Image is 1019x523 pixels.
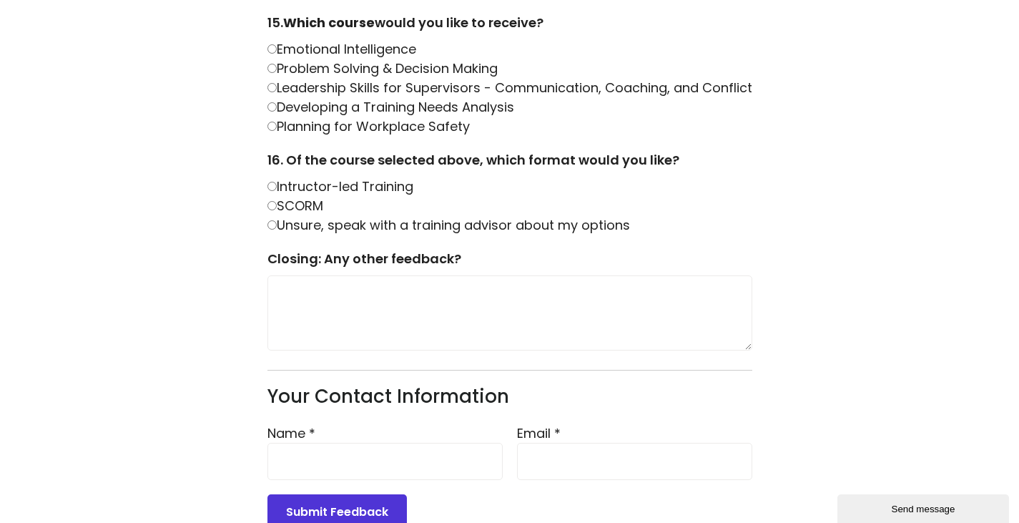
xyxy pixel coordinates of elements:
[267,40,416,58] label: Emotional Intelligence
[267,443,503,480] input: Name *
[267,83,277,92] input: Leadership Skills for Supervisors - Communication, Coaching, and Conflict
[267,122,277,131] input: Planning for Workplace Safety
[267,249,752,275] label: Closing: Any other feedback?
[267,79,752,97] label: Leadership Skills for Supervisors - Communication, Coaching, and Conflict
[267,385,752,409] h3: Your Contact Information
[267,59,498,77] label: Problem Solving & Decision Making
[267,13,752,39] label: 15. would you like to receive?
[267,98,514,116] label: Developing a Training Needs Analysis
[267,177,413,195] label: Intructor-led Training
[267,201,277,210] input: SCORM
[267,150,752,177] label: 16. Of the course selected above, which format would you like?
[267,117,470,135] label: Planning for Workplace Safety
[267,424,503,480] label: Name *
[517,443,752,480] input: Email *
[267,197,323,215] label: SCORM
[267,216,630,234] label: Unsure, speak with a training advisor about my options
[267,44,277,54] input: Emotional Intelligence
[267,102,277,112] input: Developing a Training Needs Analysis
[267,220,277,230] input: Unsure, speak with a training advisor about my options
[267,182,277,191] input: Intructor-led Training
[837,492,1012,523] iframe: chat widget
[283,14,375,31] strong: Which course
[267,64,277,73] input: Problem Solving & Decision Making
[517,424,752,480] label: Email *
